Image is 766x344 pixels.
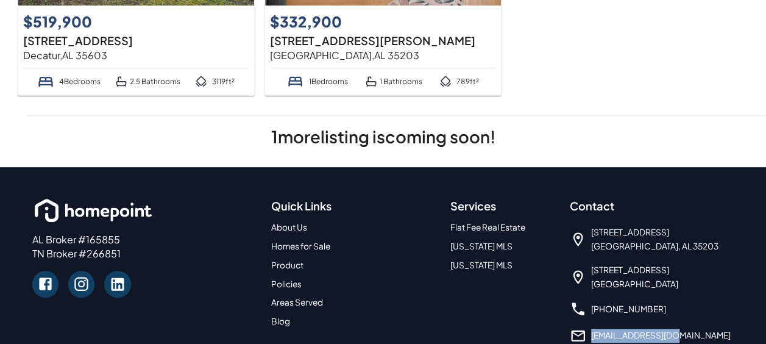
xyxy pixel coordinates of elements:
h5: 1 more listing is coming soon! [18,126,749,148]
p: [STREET_ADDRESS][PERSON_NAME] [270,32,496,49]
p: AL Broker #165855 TN Broker #266851 [32,233,257,261]
p: [GEOGRAPHIC_DATA] , AL 35203 [270,49,496,63]
a: [PHONE_NUMBER] [591,304,666,314]
p: 3119 ft² [195,73,235,90]
img: homepoint_logo_white_horz.png [32,196,154,224]
p: [STREET_ADDRESS] [23,32,249,49]
a: Blog [271,316,290,326]
p: $519,900 [23,10,137,32]
p: 1 Bedrooms [287,73,347,90]
p: 4 Bedrooms [37,73,100,90]
p: 1 Bathrooms [365,73,422,90]
a: Homes for Sale [271,241,330,251]
a: [US_STATE] MLS [450,241,512,251]
a: Areas Served [271,297,323,307]
span: [STREET_ADDRESS] [GEOGRAPHIC_DATA] [591,263,678,292]
a: [EMAIL_ADDRESS][DOMAIN_NAME] [591,330,731,340]
span: [STREET_ADDRESS] [GEOGRAPHIC_DATA], AL 35203 [591,226,718,254]
a: [US_STATE] MLS [450,260,512,270]
p: 2.5 Bathrooms [115,73,180,90]
a: About Us [271,222,307,232]
a: Product [271,260,303,270]
h6: Quick Links [271,196,436,216]
p: Decatur , AL 35603 [23,49,249,63]
p: $332,900 [270,10,383,32]
p: 789 ft² [439,73,479,90]
a: Flat Fee Real Estate [450,222,525,232]
a: Policies [271,279,302,289]
h6: Services [450,196,555,216]
h6: Contact [570,196,734,216]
